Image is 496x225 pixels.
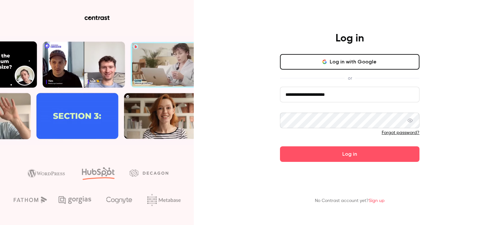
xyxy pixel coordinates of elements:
[129,169,168,176] img: decagon
[315,197,385,204] p: No Contrast account yet?
[345,75,355,82] span: or
[382,130,419,135] a: Forgot password?
[280,54,419,70] button: Log in with Google
[336,32,364,45] h4: Log in
[280,146,419,162] button: Log in
[369,198,385,203] a: Sign up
